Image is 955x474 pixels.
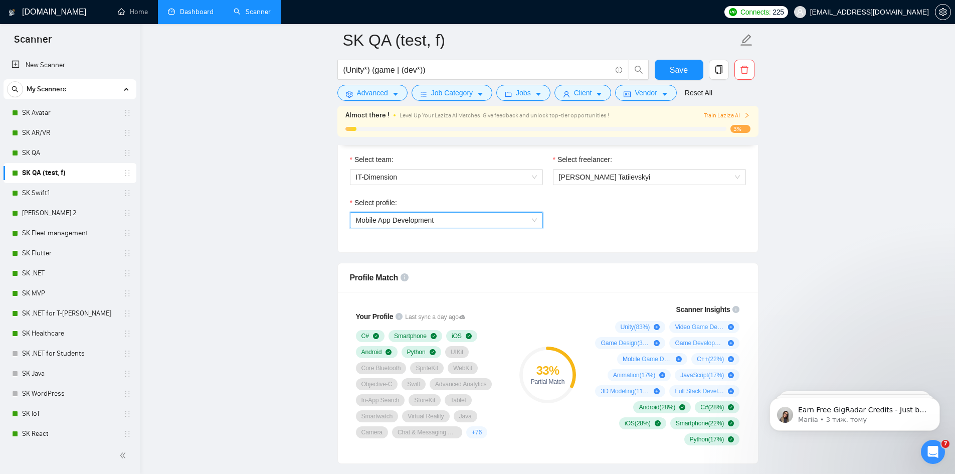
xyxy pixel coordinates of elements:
span: plus-circle [676,356,682,362]
a: SK Fleet management [22,223,117,243]
button: delete [734,60,754,80]
span: holder [123,350,131,358]
span: caret-down [392,90,399,98]
span: holder [123,129,131,137]
button: settingAdvancedcaret-down [337,85,408,101]
a: SK Swift1 [22,183,117,203]
span: Smartphone [394,332,427,340]
span: check-circle [728,436,734,442]
span: holder [123,109,131,117]
div: Partial Match [519,379,576,385]
span: copy [709,65,728,74]
span: caret-down [477,90,484,98]
span: Virtual Reality [408,412,444,420]
span: holder [123,430,131,438]
span: check-circle [728,404,734,410]
span: search [8,86,23,93]
span: folder [505,90,512,98]
span: Chat & Messaging Software [398,428,457,436]
span: holder [123,330,131,338]
span: caret-down [661,90,668,98]
button: Train Laziza AI [704,111,750,120]
span: Smartphone ( 22 %) [676,419,724,427]
span: check-circle [373,333,379,339]
span: Camera [361,428,383,436]
span: holder [123,209,131,217]
a: SK MVP [22,283,117,303]
a: SK IoT [22,404,117,424]
span: info-circle [732,306,739,313]
span: check-circle [386,349,392,355]
label: Select freelancer: [553,154,612,165]
span: + 76 [472,428,482,436]
span: Save [670,64,688,76]
button: search [629,60,649,80]
span: IT-Dimension [356,170,537,185]
span: holder [123,309,131,318]
span: check-circle [728,420,734,426]
span: delete [735,65,754,74]
span: SpriteKit [416,364,438,372]
span: edit [740,34,753,47]
span: StoreKit [414,396,435,404]
a: [PERSON_NAME] 2 [22,203,117,223]
button: Save [655,60,703,80]
span: idcard [624,90,631,98]
span: In-App Search [361,396,400,404]
span: Full Stack Development ( 11 %) [675,387,724,395]
span: Mobile App Development [356,216,434,224]
img: upwork-logo.png [729,8,737,16]
button: folderJobscaret-down [496,85,550,101]
a: homeHome [118,8,148,16]
span: check-circle [655,420,661,426]
span: setting [346,90,353,98]
span: Your Profile [356,312,394,321]
span: holder [123,390,131,398]
a: setting [935,8,951,16]
img: logo [9,5,16,21]
span: holder [123,169,131,177]
span: Last sync a day ago [405,312,465,322]
span: plus-circle [659,372,665,378]
span: Game Development ( 33 %) [675,339,724,347]
span: info-circle [616,67,622,73]
span: plus-circle [728,372,734,378]
button: barsJob Categorycaret-down [412,85,492,101]
span: plus-circle [728,388,734,394]
span: [PERSON_NAME] Tatiievskyi [559,173,651,181]
span: info-circle [401,273,409,281]
span: Job Category [431,87,473,98]
span: holder [123,410,131,418]
span: Connects: [740,7,771,18]
button: idcardVendorcaret-down [615,85,676,101]
button: setting [935,4,951,20]
div: 33 % [519,365,576,377]
span: check-circle [431,333,437,339]
span: UIKit [451,348,464,356]
a: SK Java [22,364,117,384]
a: SK .NET [22,263,117,283]
span: holder [123,189,131,197]
span: user [563,90,570,98]
input: Scanner name... [343,28,738,53]
span: Client [574,87,592,98]
span: Video Game Development ( 50 %) [675,323,724,331]
span: holder [123,289,131,297]
a: SK Flutter [22,243,117,263]
a: searchScanner [234,8,271,16]
span: holder [123,370,131,378]
span: Objective-C [361,380,393,388]
span: plus-circle [728,324,734,330]
input: Search Freelance Jobs... [343,64,611,76]
label: Select team: [350,154,394,165]
span: Java [459,412,472,420]
span: 3D Modeling ( 11 %) [601,387,650,395]
a: SK .NET for T-[PERSON_NAME] [22,303,117,324]
span: holder [123,269,131,277]
span: Android [361,348,382,356]
span: user [797,9,804,16]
